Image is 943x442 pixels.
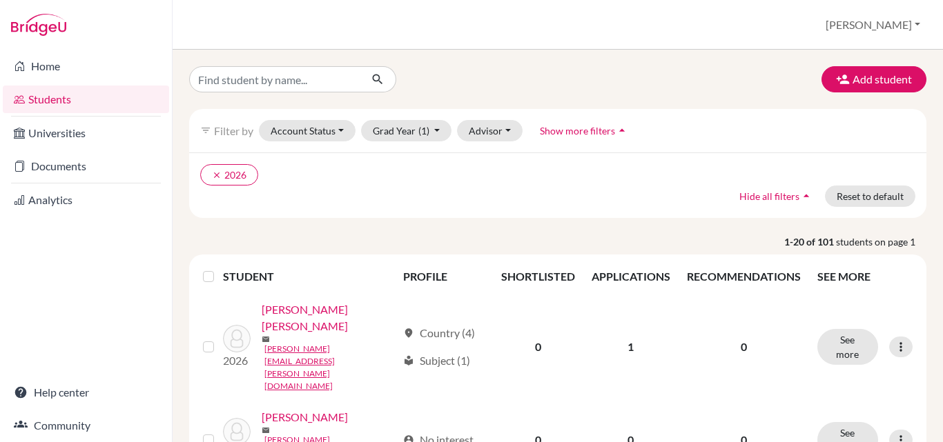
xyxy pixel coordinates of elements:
button: Advisor [457,120,523,141]
i: arrow_drop_up [799,189,813,203]
a: Analytics [3,186,169,214]
th: STUDENT [223,260,396,293]
i: clear [212,170,222,180]
span: mail [262,426,270,434]
span: Show more filters [540,125,615,137]
span: students on page 1 [836,234,926,249]
td: 1 [583,293,679,401]
img: ACOSTA SALAMANCA, SARA NICOLE [223,325,251,352]
span: Filter by [214,124,253,137]
div: Country (4) [403,325,475,341]
span: local_library [403,355,414,366]
span: (1) [418,125,429,137]
a: [PERSON_NAME] [262,409,348,425]
i: filter_list [200,125,211,136]
span: Hide all filters [739,190,799,202]
th: RECOMMENDATIONS [679,260,809,293]
div: Subject (1) [403,352,470,369]
th: SHORTLISTED [493,260,583,293]
a: Documents [3,152,169,180]
p: 0 [687,339,801,355]
img: Bridge-U [11,14,66,36]
p: 2026 [223,352,251,369]
button: Add student [822,66,926,92]
th: APPLICATIONS [583,260,679,293]
a: Universities [3,119,169,147]
i: arrow_drop_up [615,123,629,137]
button: Hide all filtersarrow_drop_up [728,185,825,207]
button: Account Status [259,120,356,141]
button: [PERSON_NAME] [819,12,926,38]
input: Find student by name... [189,66,360,92]
strong: 1-20 of 101 [784,234,836,249]
th: PROFILE [395,260,492,293]
a: Help center [3,379,169,406]
a: Home [3,52,169,80]
a: [PERSON_NAME][EMAIL_ADDRESS][PERSON_NAME][DOMAIN_NAME] [264,343,398,392]
button: See more [817,329,878,365]
a: Students [3,86,169,113]
span: location_on [403,328,414,339]
button: Reset to default [825,185,915,207]
button: Grad Year(1) [361,120,452,141]
th: SEE MORE [809,260,921,293]
button: clear2026 [200,164,258,185]
td: 0 [493,293,583,401]
button: Show more filtersarrow_drop_up [528,120,641,141]
a: [PERSON_NAME] [PERSON_NAME] [262,301,398,334]
a: Community [3,412,169,439]
span: mail [262,335,270,343]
